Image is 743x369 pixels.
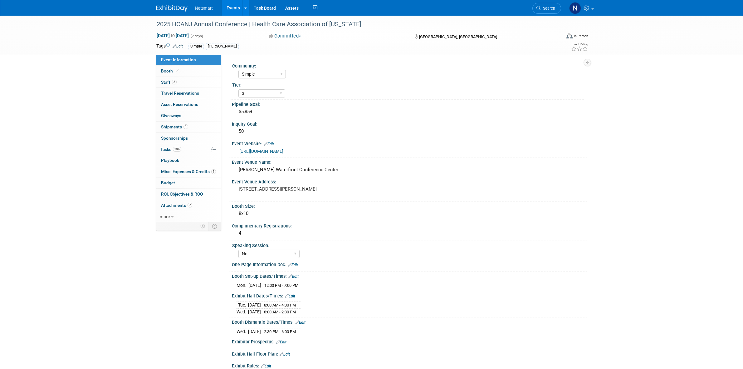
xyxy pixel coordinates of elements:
[161,169,216,174] span: Misc. Expenses & Credits
[285,294,295,298] a: Edit
[154,19,552,30] div: 2025 HCANJ Annual Conference | Health Care Association of [US_STATE]
[156,99,221,110] a: Asset Reservations
[232,177,587,185] div: Event Venue Address:
[261,364,271,368] a: Edit
[161,203,192,208] span: Attachments
[161,124,188,129] span: Shipments
[195,6,213,11] span: Netsmart
[288,263,298,267] a: Edit
[237,328,248,335] td: Wed.
[161,192,203,197] span: ROI, Objectives & ROO
[237,165,582,175] div: [PERSON_NAME] Waterfront Conference Center
[156,144,221,155] a: Tasks28%
[264,283,298,288] span: 12:00 PM - 7:00 PM
[188,43,204,50] div: Simple
[156,166,221,177] a: Misc. Expenses & Credits1
[566,33,573,38] img: Format-Inperson.png
[156,66,221,77] a: Booth
[161,158,179,163] span: Playbook
[232,61,584,69] div: Community:
[571,43,588,46] div: Event Rating
[232,241,584,249] div: Speaking Session:
[264,329,296,334] span: 2:30 PM - 6:00 PM
[280,352,290,357] a: Edit
[232,157,587,165] div: Event Venue Name:
[156,122,221,132] a: Shipments1
[248,308,261,315] td: [DATE]
[156,110,221,121] a: Giveaways
[156,88,221,99] a: Travel Reservations
[574,34,588,38] div: In-Person
[237,127,582,136] div: 50
[188,203,192,207] span: 2
[161,136,188,141] span: Sponsorships
[161,57,196,62] span: Event Information
[156,43,183,50] td: Tags
[239,149,283,154] a: [URL][DOMAIN_NAME]
[170,33,176,38] span: to
[172,80,177,84] span: 3
[161,102,198,107] span: Asset Reservations
[156,54,221,65] a: Event Information
[176,69,179,72] i: Booth reservation complete
[248,282,261,289] td: [DATE]
[232,100,587,107] div: Pipeline Goal:
[173,44,183,48] a: Edit
[156,5,188,12] img: ExhibitDay
[232,337,587,345] div: Exhibitor Prospectus:
[183,124,188,129] span: 1
[532,3,561,14] a: Search
[524,32,589,42] div: Event Format
[156,133,221,144] a: Sponsorships
[156,177,221,188] a: Budget
[156,33,189,38] span: [DATE] [DATE]
[264,303,296,307] span: 8:00 AM - 4:00 PM
[156,155,221,166] a: Playbook
[208,222,221,230] td: Toggle Event Tabs
[237,282,248,289] td: Mon.
[264,310,296,314] span: 8:00 AM - 2:30 PM
[173,147,181,152] span: 28%
[541,6,555,11] span: Search
[237,228,582,238] div: 4
[161,80,177,85] span: Staff
[264,142,274,146] a: Edit
[232,80,584,88] div: Tier:
[237,302,248,309] td: Tue.
[160,214,170,219] span: more
[161,180,175,185] span: Budget
[569,2,581,14] img: Nina Finn
[239,186,373,192] pre: [STREET_ADDRESS][PERSON_NAME]
[161,113,181,118] span: Giveaways
[232,272,587,280] div: Booth Set-up Dates/Times:
[295,320,306,325] a: Edit
[161,68,180,73] span: Booth
[211,169,216,174] span: 1
[232,221,587,229] div: Complimentary Registrations:
[156,211,221,222] a: more
[266,33,304,39] button: Committed
[160,147,181,152] span: Tasks
[276,340,286,344] a: Edit
[198,222,208,230] td: Personalize Event Tab Strip
[232,317,587,326] div: Booth Dismantle Dates/Times:
[232,139,587,147] div: Event Website:
[156,189,221,200] a: ROI, Objectives & ROO
[237,107,582,117] div: $5,859
[232,349,587,357] div: Exhibit Hall Floor Plan:
[232,291,587,299] div: Exhibit Hall Dates/Times:
[248,328,261,335] td: [DATE]
[190,34,203,38] span: (2 days)
[156,200,221,211] a: Attachments2
[237,209,582,218] div: 8x10
[232,202,587,209] div: Booth Size:
[156,77,221,88] a: Staff3
[237,308,248,315] td: Wed.
[288,274,299,279] a: Edit
[206,43,239,50] div: [PERSON_NAME]
[161,91,199,96] span: Travel Reservations
[248,302,261,309] td: [DATE]
[232,119,587,127] div: Inquiry Goal:
[232,260,587,268] div: One Page Information Doc:
[419,34,497,39] span: [GEOGRAPHIC_DATA], [GEOGRAPHIC_DATA]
